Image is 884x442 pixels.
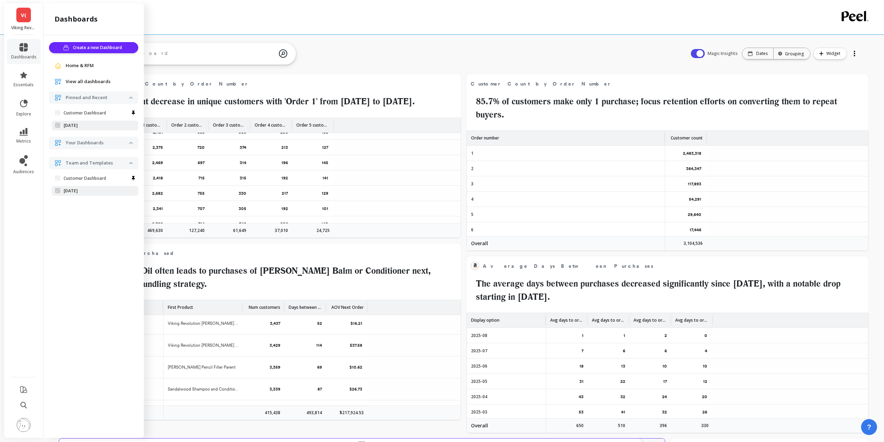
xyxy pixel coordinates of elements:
[688,181,703,187] p: 117,893
[471,166,473,172] p: 2
[471,196,473,202] p: 4
[316,342,322,348] p: 114
[349,364,364,370] p: $10.62
[152,190,163,196] p: 2,682
[550,313,584,323] p: Avg days to order 2
[780,50,804,57] div: Grouping
[702,409,709,415] p: 26
[152,221,163,227] p: 2,388
[280,221,288,227] p: 206
[55,139,61,146] img: navigation item icon
[576,423,584,428] p: 650
[621,363,625,369] p: 13
[281,160,288,166] p: 196
[198,160,205,166] p: 697
[281,206,288,212] p: 192
[75,79,435,89] span: Daily Customer Count by Order Number
[581,348,584,354] p: 7
[66,78,133,85] a: View all dashboards
[55,14,98,24] h2: dashboards
[75,80,249,88] span: Daily Customer Count by Order Number
[321,221,330,227] p: 140
[867,422,871,432] span: ?
[66,139,129,146] p: Your Dashboards
[289,300,322,311] p: Days between orders
[813,48,847,59] button: Widget
[579,394,584,400] p: 43
[64,110,106,116] p: Customer Dashboard
[471,80,611,88] span: Customer Count by Order Number
[168,320,239,327] p: Viking Revolution Beard Comb Set for Men
[623,332,625,339] p: 1
[322,144,330,151] p: 127
[233,228,246,233] p: 61,649
[270,364,280,370] p: 3,359
[129,162,133,164] img: down caret icon
[662,394,667,400] p: 24
[152,160,163,166] p: 2,469
[16,138,31,144] span: metrics
[322,190,330,196] p: 129
[756,51,768,56] p: Dates
[21,11,26,19] span: V(
[64,123,78,128] p: [DATE]
[64,176,106,181] p: Customer Dashboard
[340,410,364,416] p: $217,924.53
[66,160,129,167] p: Team and Templates
[708,50,739,57] span: Magic Insights
[75,248,435,258] span: Next Product Purchased
[281,144,288,151] p: 213
[11,25,36,31] p: Viking Revolution (Essor)
[671,131,703,141] p: Customer count
[483,263,653,270] span: Average Days Between Purchases
[239,190,246,196] p: 330
[63,95,457,108] h2: There is a consistent decrease in unique customers with 'Order 1' from [DATE] to [DATE].
[684,241,703,246] p: 3,104,536
[592,313,625,323] p: Avg days to order 3
[471,409,487,415] p: 2025-03
[270,342,280,348] p: 3,429
[296,118,330,128] p: Order 5 customers
[240,175,246,181] p: 315
[579,363,584,369] p: 18
[153,206,163,212] p: 2,341
[198,190,205,196] p: 755
[471,394,487,400] p: 2025-04
[317,320,322,327] p: 52
[317,364,322,370] p: 69
[270,386,280,392] p: 3,339
[689,227,703,233] p: 17,446
[620,394,625,400] p: 32
[471,150,473,156] p: 1
[316,228,330,233] p: 24,725
[64,188,78,194] p: [DATE]
[13,169,34,175] span: audiences
[350,320,364,327] p: $16.21
[249,300,280,311] p: Num customers
[240,144,246,151] p: 374
[11,54,36,60] span: dashboards
[705,348,709,354] p: 4
[49,42,138,53] button: Create a new Dashboard
[471,277,864,303] h2: The average days between purchases decreased significantly since [DATE], with a notable drop star...
[675,313,709,323] p: Avg days to order 5
[471,211,473,218] p: 5
[664,348,667,354] p: 6
[171,118,205,128] p: Order 2 customers
[349,386,364,392] p: $26.73
[322,175,330,181] p: 141
[130,118,163,128] p: Order 1 customers
[239,221,246,227] p: 348
[213,118,246,128] p: Order 3 customers
[66,78,110,85] span: View all dashboards
[579,378,584,385] p: 31
[662,409,667,415] p: 32
[168,300,193,311] p: First Product
[620,378,625,385] p: 22
[663,378,667,385] p: 17
[686,166,703,172] p: 364,347
[55,62,61,69] img: navigation item icon
[701,423,709,428] p: 330
[317,386,322,392] p: 87
[281,175,288,181] p: 192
